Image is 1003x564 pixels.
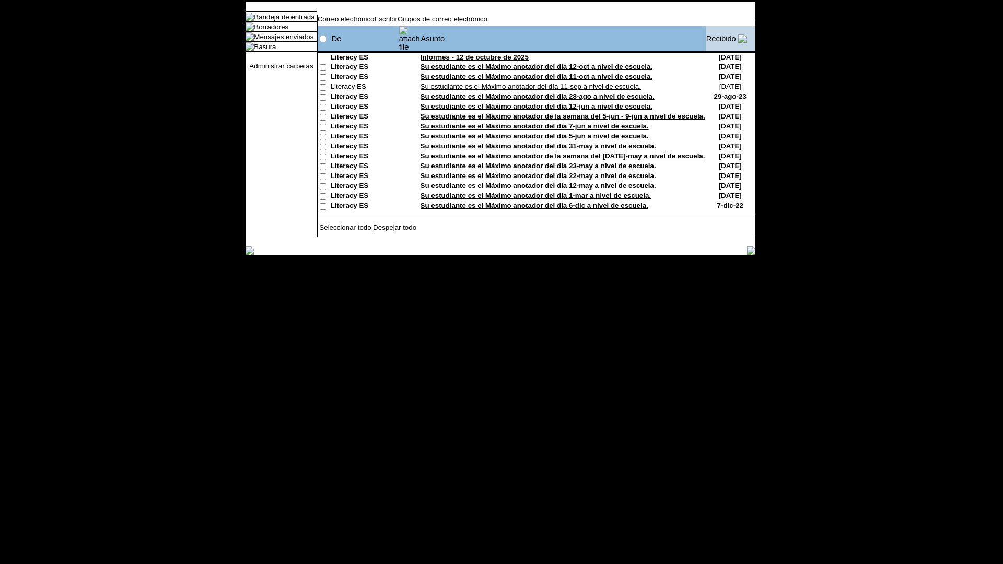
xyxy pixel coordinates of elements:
[719,172,742,180] nobr: [DATE]
[719,192,742,199] nobr: [DATE]
[719,162,742,170] nobr: [DATE]
[421,172,656,180] a: Su estudiante es el Máximo anotador del día 22-may a nivel de escuela.
[254,23,288,31] a: Borradores
[421,152,705,160] a: Su estudiante es el Máximo anotador de la semana del [DATE]-may a nivel de escuela.
[421,182,656,190] a: Su estudiante es el Máximo anotador del día 12-may a nivel de escuela.
[331,112,399,122] td: Literacy ES
[331,202,399,211] td: Literacy ES
[719,63,742,70] nobr: [DATE]
[331,63,399,73] td: Literacy ES
[421,102,652,110] a: Su estudiante es el Máximo anotador del día 12-jun a nivel de escuela.
[719,73,742,80] nobr: [DATE]
[331,83,399,92] td: Literacy ES
[421,122,649,130] a: Su estudiante es el Máximo anotador del día 7-jun a nivel de escuela.
[421,63,652,70] a: Su estudiante es el Máximo anotador del día 12-oct a nivel de escuela.
[421,112,705,120] a: Su estudiante es el Máximo anotador de la semana del 5-jun - 9-jun a nivel de escuela.
[331,192,399,202] td: Literacy ES
[719,102,742,110] nobr: [DATE]
[375,15,398,23] a: Escribir
[421,132,649,140] a: Su estudiante es el Máximo anotador del día 5-jun a nivel de escuela.
[331,73,399,83] td: Literacy ES
[719,132,742,140] nobr: [DATE]
[318,15,375,23] a: Correo electrónico
[738,34,747,43] img: arrow_down.gif
[719,182,742,190] nobr: [DATE]
[719,112,742,120] nobr: [DATE]
[246,13,254,21] img: folder_icon_pick.gif
[331,152,399,162] td: Literacy ES
[318,224,449,231] td: |
[331,172,399,182] td: Literacy ES
[331,53,399,63] td: Literacy ES
[706,34,736,43] a: Recibido
[254,43,276,51] a: Basura
[421,192,651,199] a: Su estudiante es el Máximo anotador del día 1-mar a nivel de escuela.
[331,92,399,102] td: Literacy ES
[719,83,741,90] nobr: [DATE]
[719,122,742,130] nobr: [DATE]
[332,34,342,43] a: De
[246,42,254,51] img: folder_icon.gif
[331,142,399,152] td: Literacy ES
[246,22,254,31] img: folder_icon.gif
[246,246,254,255] img: table_footer_left.gif
[254,13,314,21] a: Bandeja de entrada
[421,202,648,209] a: Su estudiante es el Máximo anotador del día 6-dic a nivel de escuela.
[331,102,399,112] td: Literacy ES
[421,92,655,100] a: Su estudiante es el Máximo anotador del día 28-ago a nivel de escuela.
[373,224,416,231] a: Despejar todo
[747,246,755,255] img: table_footer_right.gif
[719,142,742,150] nobr: [DATE]
[331,182,399,192] td: Literacy ES
[254,33,313,41] a: Mensajes enviados
[421,73,652,80] a: Su estudiante es el Máximo anotador del día 11-oct a nivel de escuela.
[714,92,747,100] nobr: 29-ago-23
[249,62,313,70] a: Administrar carpetas
[331,132,399,142] td: Literacy ES
[421,142,656,150] a: Su estudiante es el Máximo anotador del día 31-may a nivel de escuela.
[717,202,743,209] nobr: 7-dic-22
[399,26,420,51] img: attach file
[246,32,254,41] img: folder_icon.gif
[421,83,641,90] a: Su estudiante es el Máximo anotador del día 11-sep a nivel de escuela.
[421,53,529,61] a: Informes - 12 de octubre de 2025
[331,162,399,172] td: Literacy ES
[719,53,742,61] nobr: [DATE]
[421,34,445,43] a: Asunto
[719,152,742,160] nobr: [DATE]
[398,15,487,23] a: Grupos de correo electrónico
[421,162,656,170] a: Su estudiante es el Máximo anotador del día 23-may a nivel de escuela.
[319,224,371,231] a: Seleccionar todo
[331,122,399,132] td: Literacy ES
